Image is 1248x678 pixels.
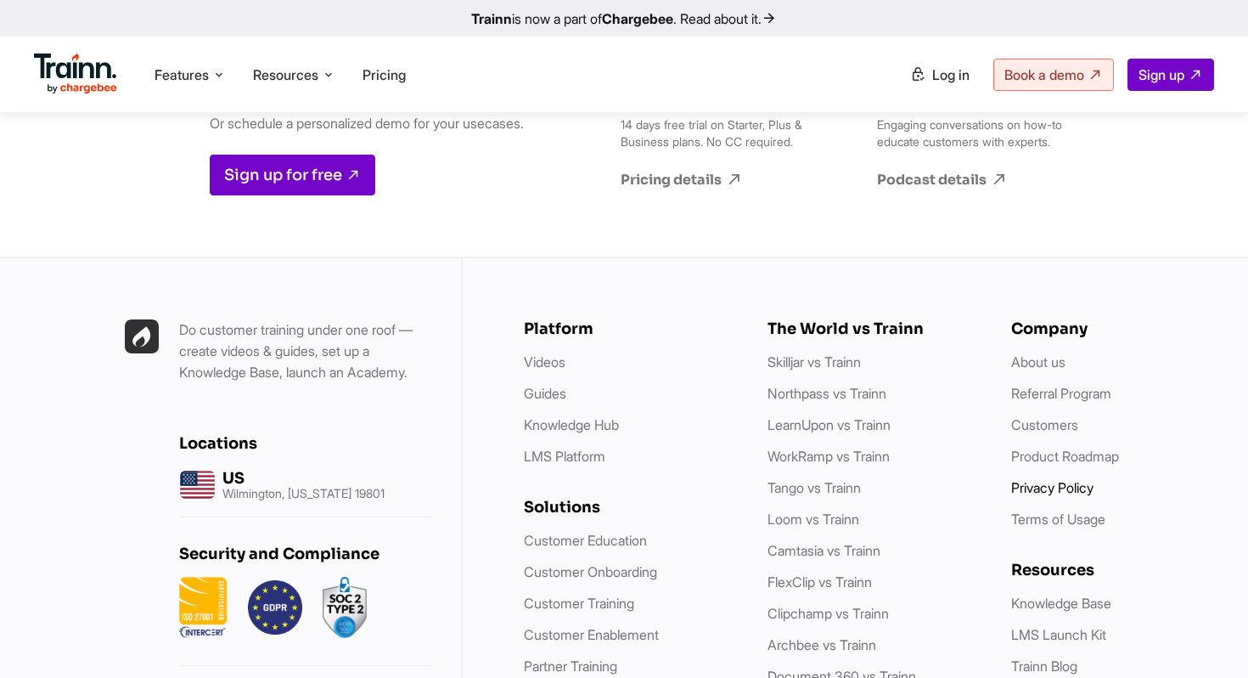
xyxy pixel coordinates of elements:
a: Archbee vs Trainn [767,636,876,653]
a: WorkRamp vs Trainn [767,448,890,465]
a: Trainn Blog [1011,658,1077,675]
a: Customer Training [524,595,634,612]
h6: Security and Compliance [179,545,434,563]
a: Camtasia vs Trainn [767,542,880,559]
a: LMS Platform [524,448,605,465]
b: Trainn [471,10,512,27]
a: Product Roadmap [1011,448,1119,465]
a: Sign up for free [210,155,375,195]
h6: Resources [1011,561,1221,579]
img: us headquarters [179,466,216,503]
a: Log in [900,59,980,90]
a: LearnUpon vs Trainn [767,416,891,433]
a: Tango vs Trainn [767,479,861,496]
h6: US [222,469,385,488]
a: Podcast details [877,171,1072,189]
iframe: Chat Widget [1163,596,1248,678]
a: Partner Training [524,658,617,675]
img: soc2 [323,577,367,638]
a: Pricing [363,66,406,83]
img: Trainn Logo [34,54,117,94]
a: Videos [524,353,565,370]
span: Resources [253,65,318,84]
a: Referral Program [1011,385,1111,402]
a: Loom vs Trainn [767,511,859,528]
a: Knowledge Base [1011,595,1111,612]
a: About us [1011,353,1065,370]
a: Skilljar vs Trainn [767,353,861,370]
a: Customers [1011,416,1078,433]
img: ISO [179,577,228,638]
p: Wilmington, [US_STATE] 19801 [222,488,385,500]
a: Clipchamp vs Trainn [767,605,889,622]
span: Features [155,65,209,84]
b: Chargebee [602,10,673,27]
a: Customer Education [524,532,647,549]
h6: The World vs Trainn [767,319,977,338]
a: Knowledge Hub [524,416,619,433]
a: Book a demo [993,59,1114,91]
h6: Locations [179,434,434,453]
a: LMS Launch Kit [1011,626,1106,643]
span: Sign up [1138,66,1184,83]
img: Trainn | everything under one roof [125,319,159,353]
a: Guides [524,385,566,402]
p: 14 days free trial on Starter, Plus & Business plans. No CC required. [621,116,816,150]
a: FlexClip vs Trainn [767,573,872,590]
a: Northpass vs Trainn [767,385,886,402]
p: Engaging conversations on how-to educate customers with experts. [877,116,1072,150]
span: Book a demo [1004,66,1084,83]
h6: Solutions [524,498,734,517]
h6: Company [1011,319,1221,338]
img: GDPR.png [248,577,302,638]
a: Customer Enablement [524,626,659,643]
a: Sign up [1127,59,1214,91]
a: Terms of Usage [1011,511,1105,528]
p: Do customer training under one roof — create videos & guides, set up a Knowledge Base, launch an ... [179,319,434,383]
h6: Platform [524,319,734,338]
a: Privacy Policy [1011,479,1093,496]
a: Pricing details [621,171,816,189]
span: Log in [932,66,970,83]
a: Customer Onboarding [524,563,657,580]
